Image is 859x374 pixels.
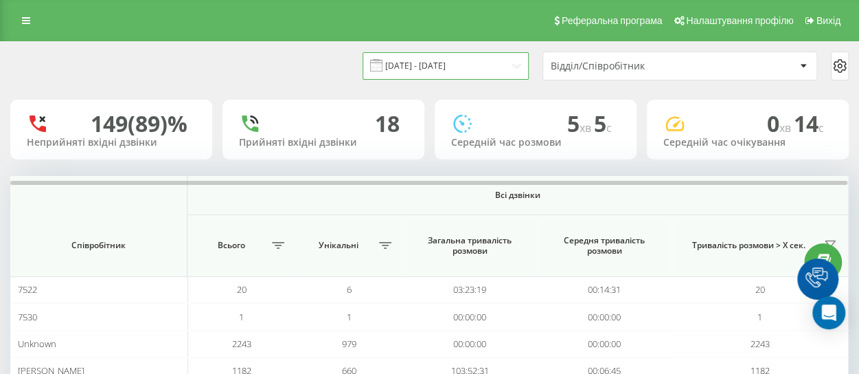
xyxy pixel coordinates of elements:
div: Середній час очікування [663,137,832,148]
td: 00:00:00 [537,331,672,357]
span: Реферальна програма [562,15,663,26]
td: 00:00:00 [402,303,537,330]
div: 149 (89)% [91,111,187,137]
span: 6 [347,283,352,296]
span: Середня тривалість розмови [550,235,658,256]
span: c [606,120,612,135]
span: 1 [347,311,352,323]
div: Open Intercom Messenger [812,296,845,329]
span: 979 [342,338,356,350]
span: 20 [237,283,247,296]
span: Тривалість розмови > Х сек. [678,240,820,251]
span: 1 [239,311,244,323]
span: 1 [757,311,762,323]
span: 5 [567,109,594,138]
td: 00:00:00 [402,331,537,357]
span: 5 [594,109,612,138]
div: Відділ/Співробітник [551,60,715,72]
div: Неприйняті вхідні дзвінки [27,137,196,148]
div: Середній час розмови [451,137,620,148]
span: хв [580,120,594,135]
span: 14 [794,109,824,138]
div: 18 [375,111,400,137]
span: 7522 [18,283,37,296]
td: 00:14:31 [537,276,672,303]
span: 2243 [232,338,251,350]
span: 20 [755,283,764,296]
span: 7530 [18,311,37,323]
span: 0 [767,109,794,138]
span: Унікальні [302,240,376,251]
span: c [818,120,824,135]
span: Налаштування профілю [686,15,793,26]
span: Всього [194,240,268,251]
td: 00:00:00 [537,303,672,330]
span: 2243 [750,338,769,350]
span: Загальна тривалість розмови [415,235,524,256]
span: Співробітник [25,240,172,251]
td: 03:23:19 [402,276,537,303]
span: Всі дзвінки [227,190,809,201]
span: Вихід [816,15,840,26]
span: хв [779,120,794,135]
span: Unknown [18,338,56,350]
div: Прийняті вхідні дзвінки [239,137,408,148]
